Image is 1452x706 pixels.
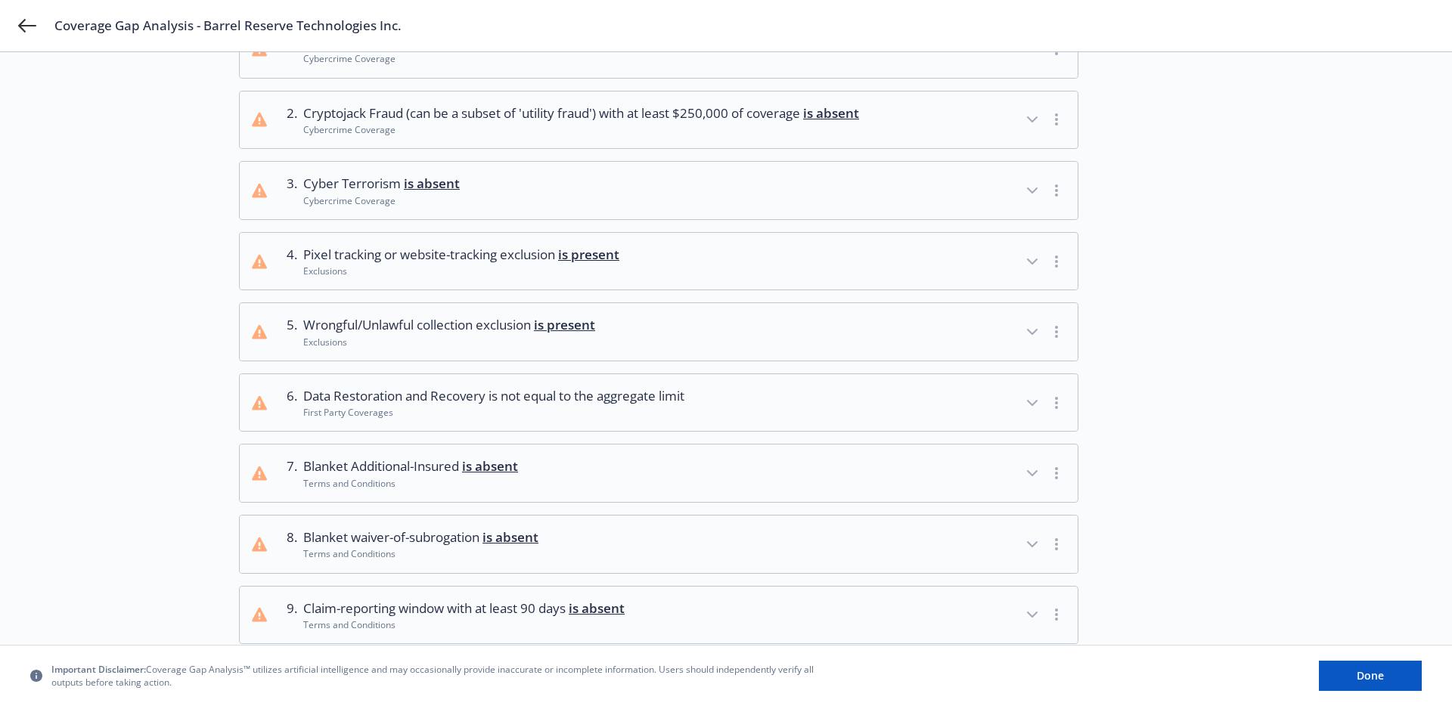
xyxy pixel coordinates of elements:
[482,528,538,546] span: is absent
[534,316,595,333] span: is present
[303,618,625,631] div: Terms and Conditions
[279,386,297,420] div: 6 .
[279,528,297,561] div: 8 .
[404,175,460,192] span: is absent
[240,374,1078,432] button: 6.Data Restoration and Recovery is not equal to the aggregate limitFirst Party Coverages
[569,599,625,617] span: is absent
[1319,661,1422,691] button: Done
[303,547,538,560] div: Terms and Conditions
[558,246,619,263] span: is present
[279,315,297,348] div: 5 .
[240,303,1078,361] button: 5.Wrongful/Unlawful collection exclusion is presentExclusions
[303,406,684,419] div: First Party Coverages
[1357,668,1384,683] span: Done
[240,444,1078,502] button: 7.Blanket Additional-Insured is absentTerms and Conditions
[303,174,460,194] span: Cyber Terrorism
[279,245,297,278] div: 4 .
[303,315,595,335] span: Wrongful/Unlawful collection exclusion
[51,663,146,676] span: Important Disclaimer:
[303,123,859,136] div: Cybercrime Coverage
[303,245,619,265] span: Pixel tracking or website-tracking exclusion
[54,17,402,35] span: Coverage Gap Analysis - Barrel Reserve Technologies Inc.
[240,516,1078,573] button: 8.Blanket waiver-of-subrogation is absentTerms and Conditions
[51,663,823,689] span: Coverage Gap Analysis™ utilizes artificial intelligence and may occasionally provide inaccurate o...
[303,386,684,406] span: Data Restoration and Recovery
[240,587,1078,644] button: 9.Claim-reporting window with at least 90 days is absentTerms and Conditions
[303,477,518,490] div: Terms and Conditions
[303,52,664,65] div: Cybercrime Coverage
[279,174,297,207] div: 3 .
[803,104,859,122] span: is absent
[303,457,518,476] span: Blanket Additional-Insured
[240,233,1078,290] button: 4.Pixel tracking or website-tracking exclusion is presentExclusions
[489,387,684,404] span: is not equal to the aggregate limit
[240,91,1078,149] button: 2.Cryptojack Fraud (can be a subset of 'utility fraud') with at least $250,000 of coverage is abs...
[303,599,625,618] span: Claim-reporting window with at least 90 days
[303,336,595,348] div: Exclusions
[279,104,297,137] div: 2 .
[303,104,859,123] span: Cryptojack Fraud (can be a subset of 'utility fraud') with at least $250,000 of coverage
[279,599,297,632] div: 9 .
[279,457,297,490] div: 7 .
[240,162,1078,219] button: 3.Cyber Terrorism is absentCybercrime Coverage
[303,194,460,207] div: Cybercrime Coverage
[303,528,538,547] span: Blanket waiver-of-subrogation
[303,265,619,277] div: Exclusions
[462,457,518,475] span: is absent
